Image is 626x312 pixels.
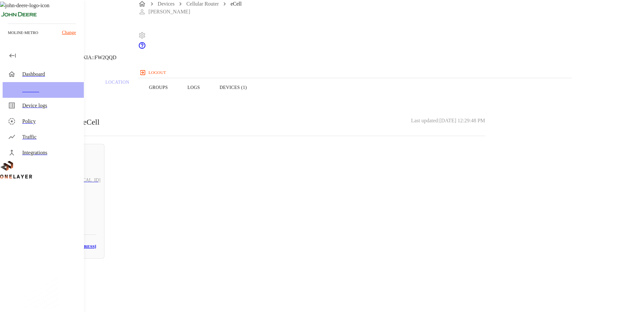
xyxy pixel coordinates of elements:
a: Location [96,67,139,108]
a: Cellular Router [186,1,219,7]
button: Logs [178,67,210,108]
p: Devices connected to eCell [16,116,100,128]
button: Groups [139,67,178,108]
a: onelayer-support [138,45,146,50]
p: [PERSON_NAME] [149,8,190,16]
span: Support Portal [138,45,146,50]
h3: Last updated: [DATE] 12:29:48 PM [411,116,485,128]
a: logout [138,67,572,78]
button: Devices (1) [210,67,257,108]
a: Devices [158,1,175,7]
button: logout [138,67,169,78]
